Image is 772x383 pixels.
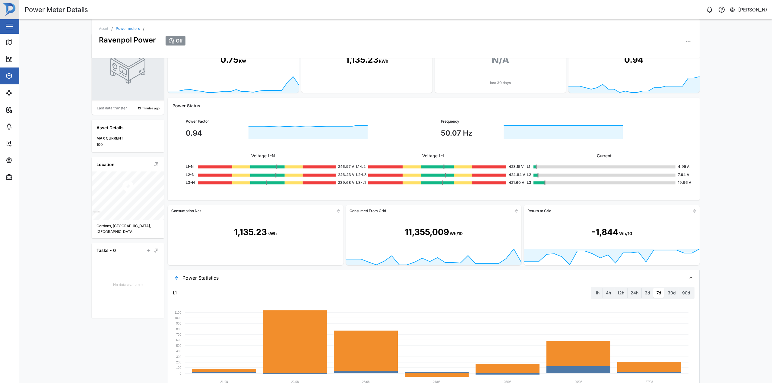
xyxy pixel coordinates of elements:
div: Consumption Net [171,209,201,213]
label: 24h [628,288,641,298]
text: 200 [176,360,181,364]
div: L2 [527,172,531,178]
div: 0.75 [220,53,238,66]
div: [PERSON_NAME] [738,6,767,14]
div: 0.94 [186,127,246,139]
div: Current [527,152,682,159]
div: Assets [16,73,34,79]
div: Map [16,39,29,46]
text: 900 [176,322,181,325]
div: Asset Details [96,124,159,131]
div: 4.95 A [678,164,682,170]
div: 1,135.23 [346,53,378,66]
span: Off [176,38,183,43]
div: 424.84 V [509,172,511,178]
div: L1 [527,164,531,170]
div: 0.94 [624,53,644,66]
div: kWh [267,230,277,237]
div: Sites [16,89,30,96]
label: 4h [603,288,614,298]
div: 1,135.23 [234,226,267,239]
img: POWER_METER photo [109,47,147,86]
text: 500 [176,344,181,347]
div: Alarms [16,123,34,130]
div: / [111,27,113,31]
div: Voltage L-N [186,152,340,159]
div: 13 minutes ago [138,106,160,111]
div: L3-L1 [356,180,366,186]
canvas: Map [92,171,164,220]
div: Admin [16,174,33,181]
a: Mapbox logo [93,211,100,218]
div: 19.96 A [678,180,682,186]
div: Frequency [441,119,682,124]
div: 423.15 V [509,164,511,170]
span: Power Statistics [182,270,681,285]
div: Settings [16,157,37,164]
text: 800 [176,327,181,331]
div: Map marker [121,179,135,196]
div: L1-L2 [356,164,366,170]
div: L2-L3 [356,172,366,178]
a: Power meters [116,27,140,30]
div: kWh [379,58,388,64]
div: L1-N [186,164,195,170]
div: KW [239,58,246,64]
div: 11,355,009 [405,226,449,239]
label: 1h [592,288,603,298]
div: 7.94 A [678,172,682,178]
label: 12h [614,288,627,298]
div: Dashboard [16,56,43,62]
div: Asset [99,27,108,30]
div: Last data transfer [97,105,127,111]
text: 600 [176,338,181,341]
div: No data available [92,282,164,288]
label: 7d [653,288,664,298]
div: Wh/10 [619,230,632,237]
text: 100 [176,366,181,369]
div: 421.60 V [509,180,511,186]
div: Gordons, [GEOGRAPHIC_DATA], [GEOGRAPHIC_DATA] [96,223,159,234]
img: Main Logo [3,3,16,16]
div: Voltage L-L [356,152,511,159]
div: Wh/10 [450,230,463,237]
div: Power Status [172,102,695,109]
div: L3-N [186,180,195,186]
div: 239.68 V [338,180,340,186]
label: 30d [665,288,679,298]
text: 1100 [175,311,182,314]
text: 0 [179,372,181,375]
div: Ravenpol Power [99,31,156,46]
label: 3d [642,288,653,298]
div: 100 [96,142,159,148]
div: L1 [173,290,177,296]
label: 90d [679,288,693,298]
text: 400 [176,349,181,353]
div: Tasks • 0 [96,247,116,254]
text: 300 [176,355,181,358]
div: 246.97 V [338,164,340,170]
div: Tasks [16,140,32,147]
div: Location [96,161,115,168]
div: Consumed From Grid [350,209,386,213]
div: last 30 days [435,80,566,86]
div: 246.43 V [338,172,340,178]
div: Return to Grid [527,209,551,213]
div: 50.07 Hz [441,127,501,139]
text: 700 [176,333,181,336]
div: Reports [16,106,36,113]
div: MAX CURRENT [96,136,159,141]
div: Power Factor [186,119,426,124]
div: -1,844 [592,226,619,239]
div: / [143,27,144,31]
text: 1000 [175,316,182,319]
div: N/A [492,52,509,67]
div: L2-N [186,172,195,178]
button: Power Statistics [168,270,699,285]
div: L3 [527,180,531,186]
div: Power Meter Details [25,5,88,15]
button: [PERSON_NAME] [729,5,767,14]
